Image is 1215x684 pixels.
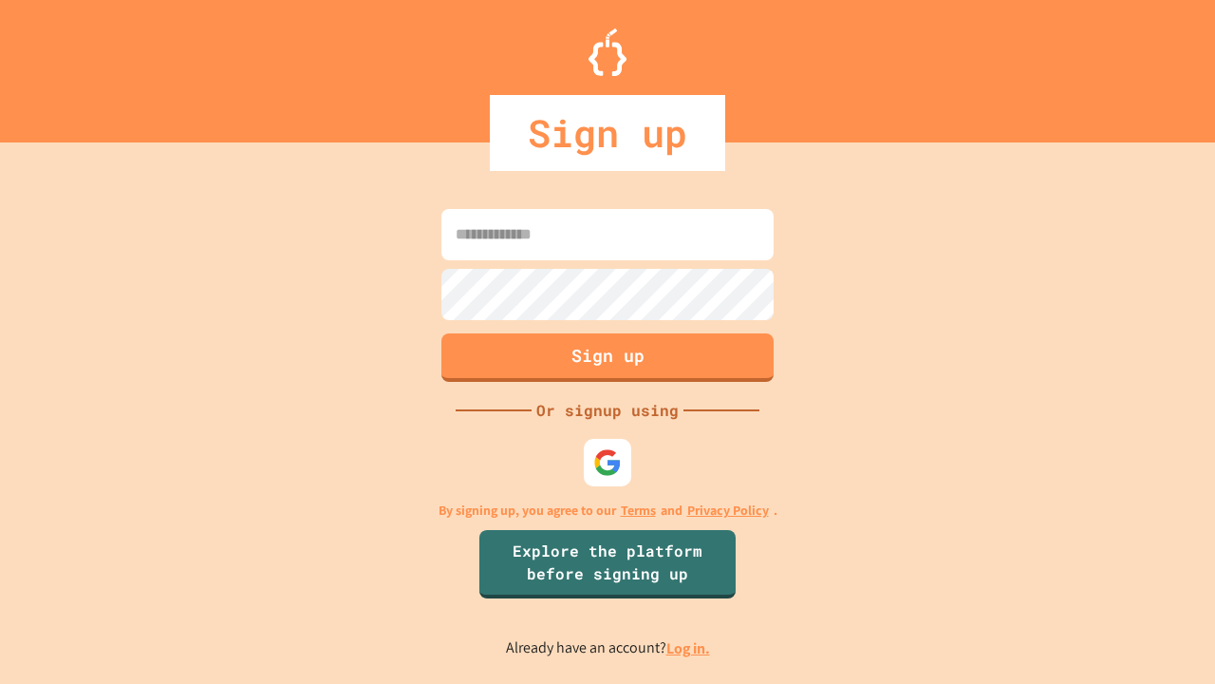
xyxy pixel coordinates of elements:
[479,530,736,598] a: Explore the platform before signing up
[666,638,710,658] a: Log in.
[441,333,774,382] button: Sign up
[687,501,769,521] a: Privacy Policy
[621,501,656,521] a: Terms
[506,636,710,660] p: Already have an account?
[532,399,683,422] div: Or signup using
[589,28,626,76] img: Logo.svg
[439,501,777,521] p: By signing up, you agree to our and .
[593,448,622,477] img: google-icon.svg
[490,95,725,171] div: Sign up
